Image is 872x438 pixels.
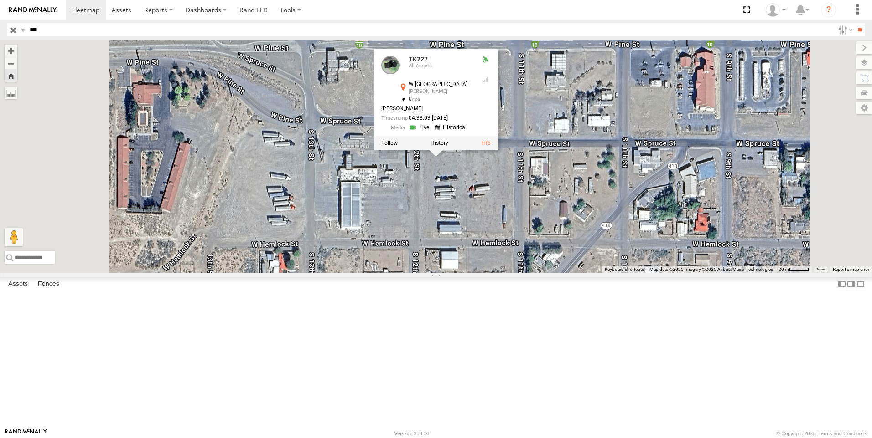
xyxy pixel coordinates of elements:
label: Search Filter Options [835,23,854,36]
a: TK227 [409,56,428,63]
a: Report a map error [833,267,869,272]
a: View Asset Details [381,56,400,74]
a: Terms (opens in new tab) [816,268,826,271]
label: Search Query [19,23,26,36]
div: All Assets [409,63,472,69]
div: [PERSON_NAME] [381,106,472,112]
div: © Copyright 2025 - [776,431,867,436]
div: Valid GPS Fix [480,56,491,63]
button: Zoom Home [5,70,17,82]
label: Measure [5,87,17,99]
button: Zoom out [5,57,17,70]
label: Map Settings [856,102,872,114]
a: View Asset Details [481,140,491,146]
div: Norma Casillas [763,3,789,17]
span: Map data ©2025 Imagery ©2025 Airbus, Maxar Technologies [649,267,773,272]
div: Date/time of location update [381,115,472,121]
button: Map Scale: 20 m per 40 pixels [776,266,812,273]
a: Visit our Website [5,429,47,438]
label: View Asset History [431,140,448,146]
div: [PERSON_NAME] [409,88,472,94]
img: rand-logo.svg [9,7,57,13]
i: ? [821,3,836,17]
label: Fences [33,278,64,290]
a: View Historical Media Streams [435,123,469,132]
label: Realtime tracking of Asset [381,140,398,146]
div: Version: 308.00 [394,431,429,436]
span: 0 [409,95,420,102]
div: Last Event GSM Signal Strength [480,76,491,83]
button: Drag Pegman onto the map to open Street View [5,228,23,246]
div: W [GEOGRAPHIC_DATA] [409,81,472,87]
label: Dock Summary Table to the Left [837,277,846,290]
div: No battery health information received from this device. [480,66,491,73]
label: Dock Summary Table to the Right [846,277,856,290]
button: Zoom in [5,45,17,57]
label: Assets [4,278,32,290]
label: Hide Summary Table [856,277,865,290]
span: 20 m [779,267,789,272]
a: Terms and Conditions [819,431,867,436]
a: View Live Media Streams [409,123,432,132]
button: Keyboard shortcuts [605,266,644,273]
